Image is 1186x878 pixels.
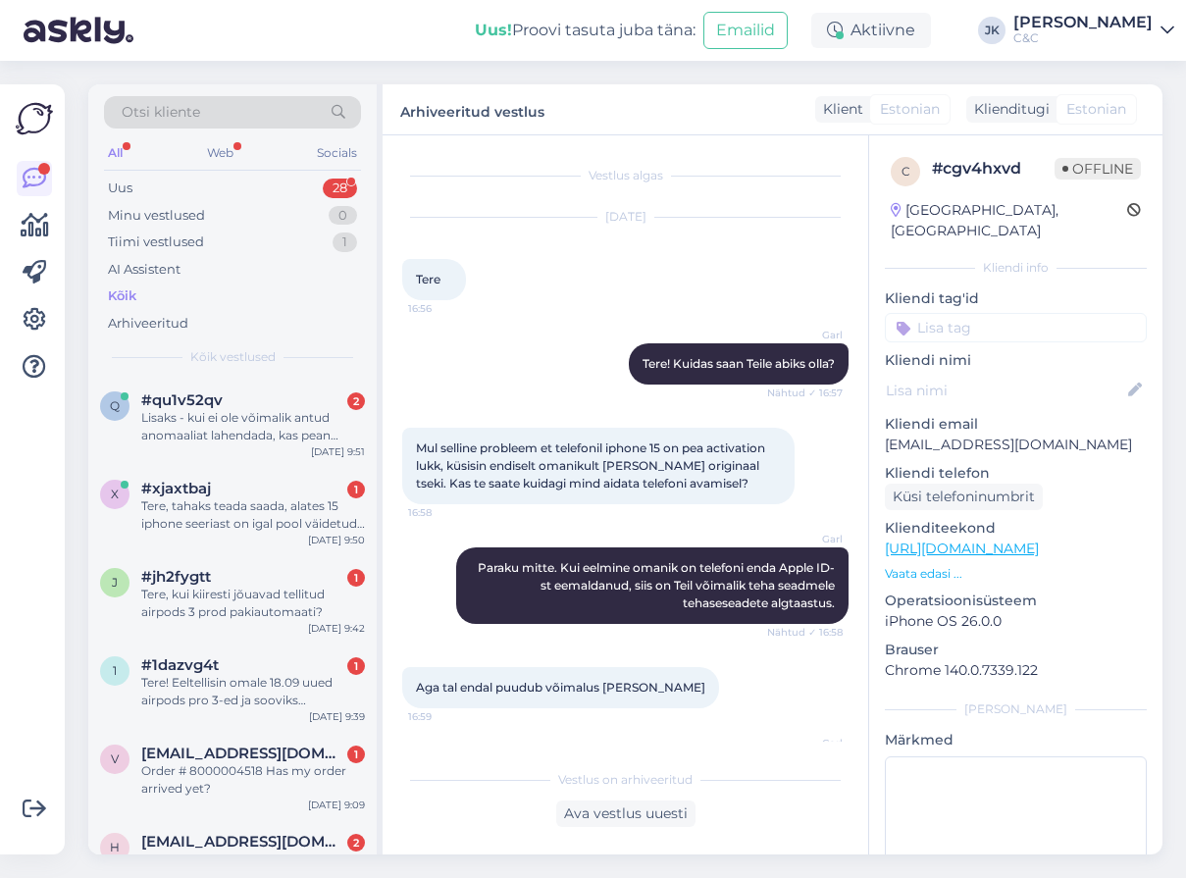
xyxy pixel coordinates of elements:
[110,398,120,413] span: q
[769,328,843,342] span: Garl
[885,350,1147,371] p: Kliendi nimi
[885,484,1043,510] div: Küsi telefoninumbrit
[141,409,365,444] div: Lisaks - kui ei ole võimalik antud anomaaliat lahendada, kas pean tegema uue meiliaadressi [PERSO...
[402,167,849,184] div: Vestlus algas
[108,179,132,198] div: Uus
[104,140,127,166] div: All
[885,435,1147,455] p: [EMAIL_ADDRESS][DOMAIN_NAME]
[313,140,361,166] div: Socials
[108,260,180,280] div: AI Assistent
[643,356,835,371] span: Tere! Kuidas saan Teile abiks olla?
[1013,15,1153,30] div: [PERSON_NAME]
[347,392,365,410] div: 2
[556,801,696,827] div: Ava vestlus uuesti
[811,13,931,48] div: Aktiivne
[408,301,482,316] span: 16:56
[885,313,1147,342] input: Lisa tag
[885,463,1147,484] p: Kliendi telefon
[111,751,119,766] span: v
[886,380,1124,401] input: Lisa nimi
[703,12,788,49] button: Emailid
[885,288,1147,309] p: Kliendi tag'id
[885,640,1147,660] p: Brauser
[108,206,205,226] div: Minu vestlused
[203,140,237,166] div: Web
[478,560,838,610] span: Paraku mitte. Kui eelmine omanik on telefoni enda Apple ID-st eemaldanud, siis on Teil võimalik t...
[141,568,211,586] span: #jh2fygtt
[323,179,357,198] div: 28
[141,674,365,709] div: Tere! Eeltellisin omale 18.09 uued airpods pro 3-ed ja sooviks [PERSON_NAME] mis nende praegune e...
[16,100,53,137] img: Askly Logo
[122,102,200,123] span: Otsi kliente
[408,709,482,724] span: 16:59
[885,259,1147,277] div: Kliendi info
[1013,15,1174,46] a: [PERSON_NAME]C&C
[400,96,544,123] label: Arhiveeritud vestlus
[311,444,365,459] div: [DATE] 9:51
[112,575,118,590] span: j
[416,440,768,491] span: Mul selline probleem et telefonil iphone 15 on pea activation lukk, küsisin endiselt omanikult [P...
[885,540,1039,557] a: [URL][DOMAIN_NAME]
[885,518,1147,539] p: Klienditeekond
[108,314,188,334] div: Arhiveeritud
[1013,30,1153,46] div: C&C
[347,481,365,498] div: 1
[880,99,940,120] span: Estonian
[141,480,211,497] span: #xjaxtbaj
[885,700,1147,718] div: [PERSON_NAME]
[885,565,1147,583] p: Vaata edasi ...
[966,99,1050,120] div: Klienditugi
[113,663,117,678] span: 1
[141,391,223,409] span: #qu1v52qv
[902,164,910,179] span: c
[108,232,204,252] div: Tiimi vestlused
[110,840,120,854] span: h
[1066,99,1126,120] span: Estonian
[141,586,365,621] div: Tere, kui kiiresti jõuavad tellitud airpods 3 prod pakiautomaati?
[558,771,693,789] span: Vestlus on arhiveeritud
[308,533,365,547] div: [DATE] 9:50
[347,834,365,852] div: 2
[815,99,863,120] div: Klient
[1055,158,1141,180] span: Offline
[885,660,1147,681] p: Chrome 140.0.7339.122
[932,157,1055,181] div: # cgv4hxvd
[111,487,119,501] span: x
[767,386,843,400] span: Nähtud ✓ 16:57
[141,497,365,533] div: Tere, tahaks teada saada, alates 15 iphone seeriast on igal pool väidetud et aku tervis langeb 80...
[978,17,1006,44] div: JK
[347,569,365,587] div: 1
[885,611,1147,632] p: iPhone OS 26.0.0
[141,833,345,851] span: helisella2@gmail.com
[347,746,365,763] div: 1
[769,532,843,546] span: Garl
[885,730,1147,750] p: Märkmed
[308,621,365,636] div: [DATE] 9:42
[475,21,512,39] b: Uus!
[402,208,849,226] div: [DATE]
[416,272,440,286] span: Tere
[190,348,276,366] span: Kõik vestlused
[885,414,1147,435] p: Kliendi email
[333,232,357,252] div: 1
[141,656,219,674] span: #1dazvg4t
[767,625,843,640] span: Nähtud ✓ 16:58
[309,709,365,724] div: [DATE] 9:39
[885,591,1147,611] p: Operatsioonisüsteem
[308,798,365,812] div: [DATE] 9:09
[475,19,696,42] div: Proovi tasuta juba täna:
[416,680,705,695] span: Aga tal endal puudub võimalus [PERSON_NAME]
[347,657,365,675] div: 1
[769,736,843,750] span: Garl
[891,200,1127,241] div: [GEOGRAPHIC_DATA], [GEOGRAPHIC_DATA]
[408,505,482,520] span: 16:58
[141,745,345,762] span: viilondon@yahoo.com
[108,286,136,306] div: Kõik
[329,206,357,226] div: 0
[141,762,365,798] div: Order # 8000004518 Has my order arrived yet?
